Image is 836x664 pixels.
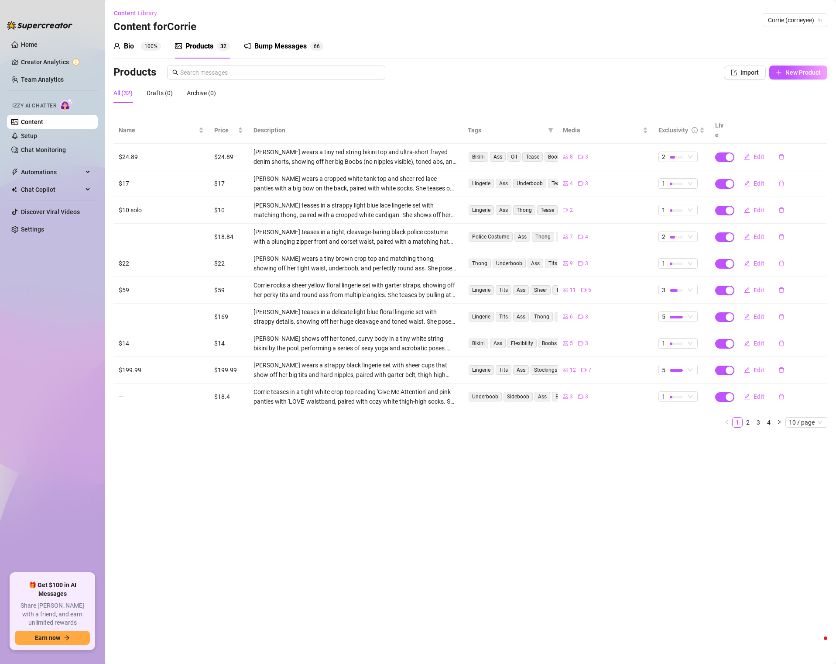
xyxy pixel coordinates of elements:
td: $14 [209,330,248,357]
img: Chat Copilot [11,187,17,193]
td: $59 [113,277,209,304]
button: delete [771,283,791,297]
span: picture [563,287,568,293]
li: 2 [743,417,753,428]
td: $199.99 [113,357,209,384]
span: 6 [570,313,573,321]
span: Thong [532,232,554,242]
input: Search messages [180,68,380,77]
span: Ass [496,205,511,215]
span: Ass [490,152,506,162]
span: Ass [514,232,530,242]
span: edit [744,340,750,346]
a: Settings [21,226,44,233]
span: delete [778,287,785,293]
span: picture [563,367,568,373]
span: 7 [570,233,573,241]
span: picture [563,314,568,319]
span: Import [740,69,759,76]
th: Live [710,117,732,144]
span: picture [563,394,568,399]
span: picture [563,181,568,186]
span: Media [563,125,641,135]
td: $17 [209,170,248,197]
button: Edit [737,390,771,404]
span: Tits [496,365,511,375]
span: 1 [662,392,665,401]
div: Archive (0) [187,88,216,98]
span: Earn now [35,634,60,641]
span: Edit [754,287,764,294]
span: Content Library [114,10,157,17]
td: $199.99 [209,357,248,384]
span: delete [778,260,785,266]
span: edit [744,314,750,320]
div: [PERSON_NAME] wears a tiny red string bikini top and ultra-short frayed denim shorts, showing off... [254,147,457,166]
span: Ass [496,179,511,188]
span: Lingerie [469,365,494,375]
span: Ass [513,365,529,375]
span: Thong [531,312,553,322]
span: Underboob [493,259,526,268]
span: Edit [754,313,764,320]
span: plus [776,69,782,76]
sup: 32 [217,42,230,51]
span: delete [778,340,785,346]
span: edit [744,367,750,373]
span: 3 [585,393,588,401]
button: left [722,417,732,428]
span: 3 [585,180,588,188]
a: 3 [754,418,763,427]
th: Price [209,117,248,144]
span: Izzy AI Chatter [12,102,56,110]
a: Chat Monitoring [21,146,66,153]
h3: Products [113,66,156,80]
span: 12 [570,366,576,374]
span: Boobs (no nipples visible) [538,339,606,348]
td: $10 solo [113,197,209,224]
span: video-camera [563,207,568,213]
span: Ass [513,312,529,322]
div: Bump Messages [254,41,307,52]
a: Team Analytics [21,76,64,83]
td: $169 [209,304,248,330]
span: Edit [754,393,764,400]
span: 9 [570,259,573,268]
li: 1 [732,417,743,428]
img: AI Chatter [60,98,73,111]
span: 2 [223,43,226,49]
li: 3 [753,417,764,428]
span: delete [778,207,785,213]
span: Tits [545,259,561,268]
div: Drafts (0) [147,88,173,98]
button: delete [771,363,791,377]
span: 3 [662,285,665,295]
button: Content Library [113,6,164,20]
span: filter [548,128,553,133]
button: Import [724,66,766,80]
th: Media [558,117,653,144]
button: Edit [737,336,771,350]
span: picture [175,42,182,49]
span: Edit [754,233,764,240]
span: Police Costume [469,232,513,242]
div: [PERSON_NAME] teases in a strappy light blue lace lingerie set with matching thong, paired with a... [254,201,457,220]
td: $10 [209,197,248,224]
span: Corrie (corrieyee) [768,14,822,27]
span: picture [563,234,568,239]
span: video-camera [581,287,586,293]
span: video-camera [578,234,583,239]
span: 3 [585,259,588,268]
button: delete [771,230,791,244]
span: import [731,69,737,76]
a: Setup [21,132,37,139]
th: Tags [463,117,558,144]
span: Flexibility [507,339,537,348]
td: $17 [113,170,209,197]
span: 1 [662,259,665,268]
span: 1 [662,205,665,215]
span: 5 [570,339,573,348]
span: right [777,419,782,425]
span: picture [563,341,568,346]
div: [PERSON_NAME] teases in a delicate light blue floral lingerie set with strappy details, showing o... [254,307,457,326]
